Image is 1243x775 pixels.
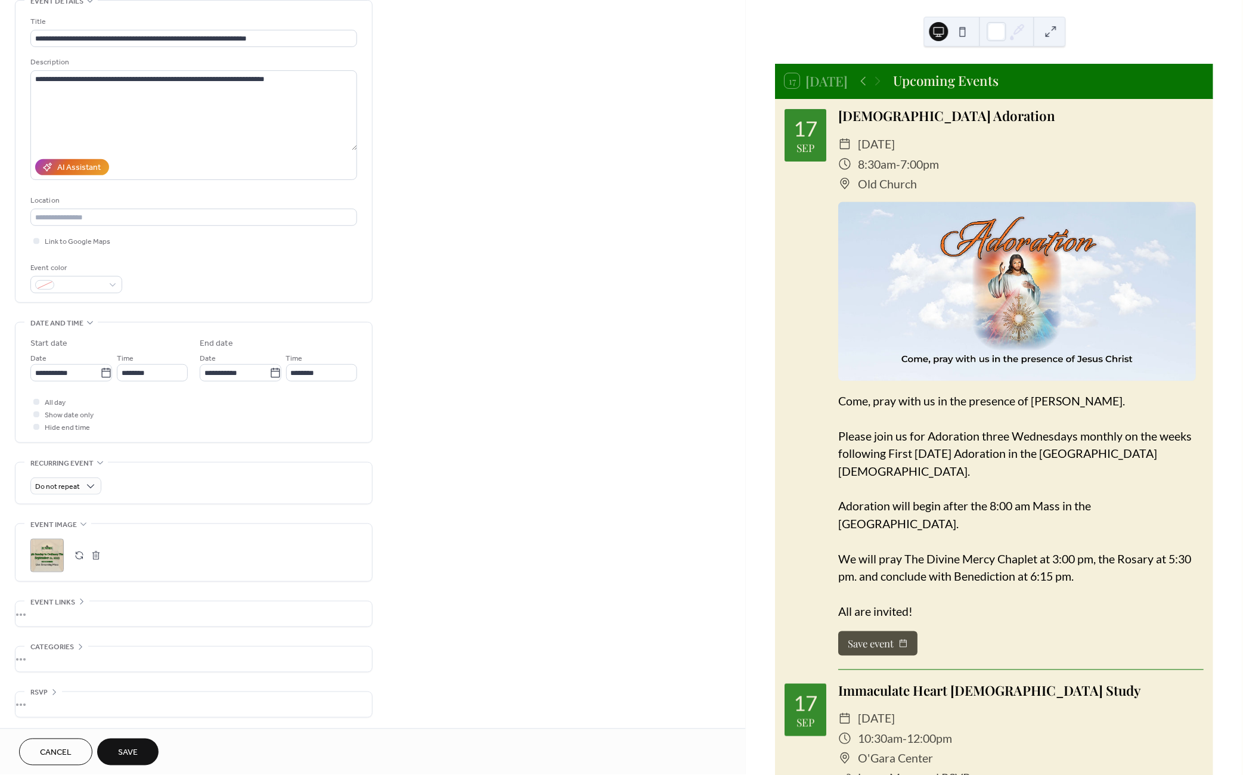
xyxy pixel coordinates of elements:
span: Categories [30,641,74,654]
div: ​ [839,749,852,768]
span: Time [286,353,303,365]
span: - [904,729,908,749]
div: Title [30,15,355,28]
span: Cancel [40,747,72,759]
span: [DATE] [859,134,896,154]
span: Event links [30,596,75,609]
div: ​ [839,709,852,728]
button: Save event [839,631,918,656]
div: [DEMOGRAPHIC_DATA] Adoration [839,106,1204,126]
span: Recurring event [30,457,94,470]
div: ••• [16,602,372,627]
div: ​ [839,134,852,154]
span: Show date only [45,410,94,422]
div: Event color [30,262,120,274]
div: ••• [16,692,372,717]
div: Sep [797,717,815,728]
span: Save [118,747,138,759]
span: All day [45,397,66,410]
div: ​ [839,154,852,174]
div: Start date [30,337,67,350]
span: 12:00pm [908,729,953,749]
span: [DATE] [859,709,896,728]
span: Link to Google Maps [45,236,110,249]
span: 10:30am [859,729,904,749]
span: Event image [30,519,77,531]
button: Cancel [19,739,92,765]
span: 7:00pm [901,154,940,174]
button: Save [97,739,159,765]
div: End date [200,337,233,350]
span: Hide end time [45,422,90,435]
div: Description [30,56,355,69]
button: AI Assistant [35,159,109,175]
div: 17 [794,118,818,139]
span: Old Church [859,174,918,194]
div: ​ [839,729,852,749]
span: Date [200,353,216,365]
div: Come, pray with us in the presence of [PERSON_NAME]. Please join us for Adoration three Wednesday... [839,392,1204,620]
div: AI Assistant [57,162,101,175]
div: 17 [794,693,818,714]
span: Time [117,353,134,365]
span: - [897,154,901,174]
span: 8:30am [859,154,897,174]
div: Location [30,194,355,207]
div: Upcoming Events [894,71,999,91]
div: Sep [797,142,815,153]
span: Date [30,353,47,365]
span: O'Gara Center [859,749,934,768]
div: ​ [839,174,852,194]
div: ••• [16,647,372,672]
div: ; [30,539,64,572]
span: RSVP [30,687,48,699]
span: Do not repeat [35,480,80,494]
a: Immaculate Heart [DEMOGRAPHIC_DATA] Study [839,681,1142,699]
span: Date and time [30,317,83,330]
